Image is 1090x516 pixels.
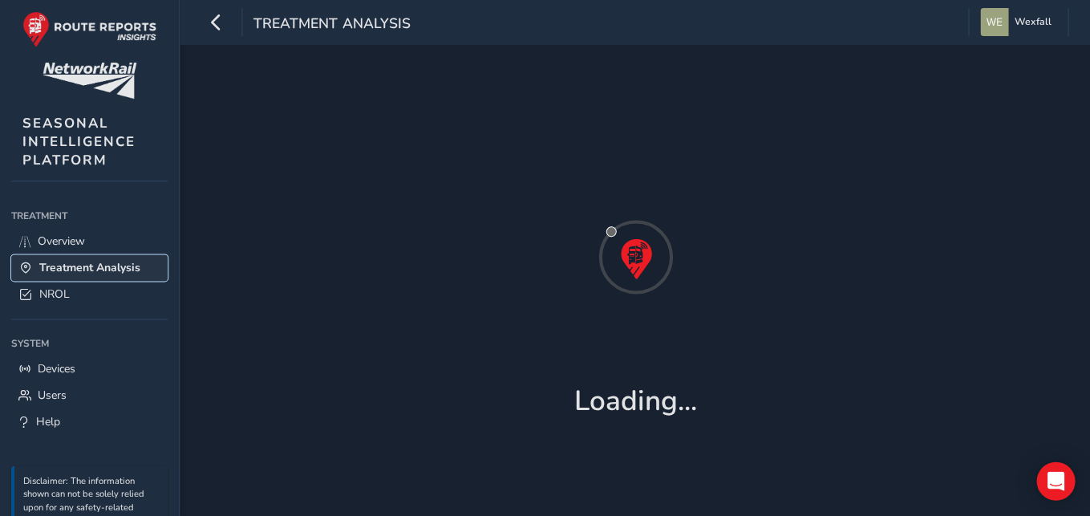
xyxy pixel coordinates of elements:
a: Overview [11,228,168,254]
div: Treatment [11,204,168,228]
a: Devices [11,355,168,381]
img: diamond-layout [979,8,1007,36]
button: Wexfall [979,8,1056,36]
span: Help [36,413,60,429]
h1: Loading... [573,384,696,417]
div: System [11,331,168,355]
span: Treatment Analysis [39,260,140,275]
span: Devices [38,360,75,376]
a: Users [11,381,168,408]
span: SEASONAL INTELLIGENCE PLATFORM [22,114,136,169]
span: Users [38,387,67,402]
span: NROL [39,286,70,302]
span: Treatment Analysis [253,14,410,36]
span: Wexfall [1013,8,1050,36]
img: rr logo [22,11,156,47]
a: NROL [11,281,168,307]
img: customer logo [43,63,136,99]
a: Help [11,408,168,434]
a: Treatment Analysis [11,254,168,281]
div: Open Intercom Messenger [1035,461,1074,500]
span: Overview [38,234,85,249]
